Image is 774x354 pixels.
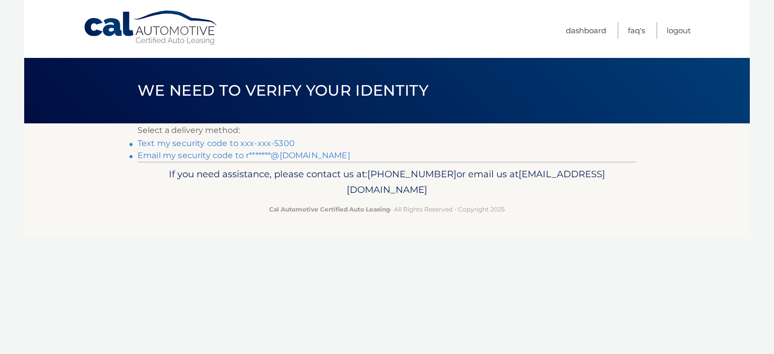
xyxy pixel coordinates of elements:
p: If you need assistance, please contact us at: or email us at [144,166,630,198]
a: Email my security code to r*******@[DOMAIN_NAME] [138,151,350,160]
a: FAQ's [628,22,645,39]
strong: Cal Automotive Certified Auto Leasing [269,205,390,213]
a: Dashboard [566,22,606,39]
p: Select a delivery method: [138,123,636,137]
p: - All Rights Reserved - Copyright 2025 [144,204,630,215]
a: Cal Automotive [83,10,219,46]
span: We need to verify your identity [138,81,428,100]
a: Logout [667,22,691,39]
span: [PHONE_NUMBER] [367,168,457,180]
a: Text my security code to xxx-xxx-5300 [138,138,295,148]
